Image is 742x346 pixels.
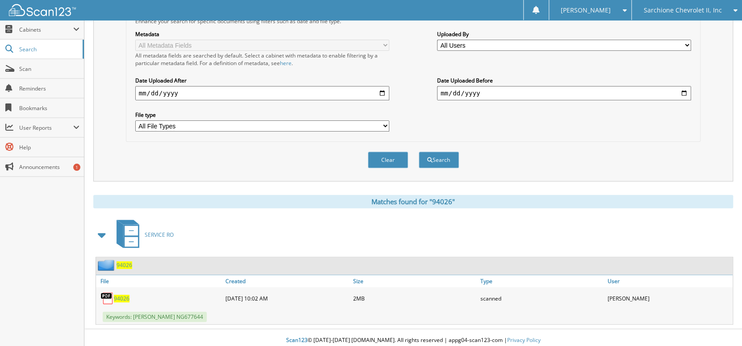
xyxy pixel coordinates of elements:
span: Sarchione Chevrolet II, Inc [643,8,721,13]
a: 94026 [117,261,132,269]
div: Enhance your search for specific documents using filters such as date and file type. [131,17,696,25]
input: start [135,86,390,100]
label: File type [135,111,390,119]
span: Help [19,144,79,151]
a: here [280,59,292,67]
span: Keywords: [PERSON_NAME] NG677644 [103,312,207,322]
a: User [605,275,733,287]
a: File [96,275,223,287]
button: Clear [368,152,408,168]
div: Matches found for "94026" [93,195,733,208]
label: Date Uploaded Before [437,77,692,84]
span: Scan123 [286,336,308,344]
button: Search [419,152,459,168]
span: Bookmarks [19,104,79,112]
img: PDF.png [100,292,114,305]
div: [DATE] 10:02 AM [223,289,350,307]
a: Privacy Policy [507,336,541,344]
span: Scan [19,65,79,73]
div: All metadata fields are searched by default. Select a cabinet with metadata to enable filtering b... [135,52,390,67]
span: Search [19,45,78,53]
div: 2MB [350,289,478,307]
label: Uploaded By [437,30,692,38]
span: SERVICE RO [145,231,174,239]
div: scanned [478,289,605,307]
span: User Reports [19,124,73,132]
a: 94026 [114,295,129,302]
a: Created [223,275,350,287]
label: Metadata [135,30,390,38]
span: [PERSON_NAME] [561,8,611,13]
input: end [437,86,692,100]
img: scan123-logo-white.svg [9,4,76,16]
a: SERVICE RO [111,217,174,252]
span: Announcements [19,163,79,171]
div: 1 [73,164,80,171]
label: Date Uploaded After [135,77,390,84]
span: Reminders [19,85,79,92]
a: Type [478,275,605,287]
span: Cabinets [19,26,73,33]
a: Size [350,275,478,287]
img: folder2.png [98,259,117,271]
div: [PERSON_NAME] [605,289,733,307]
